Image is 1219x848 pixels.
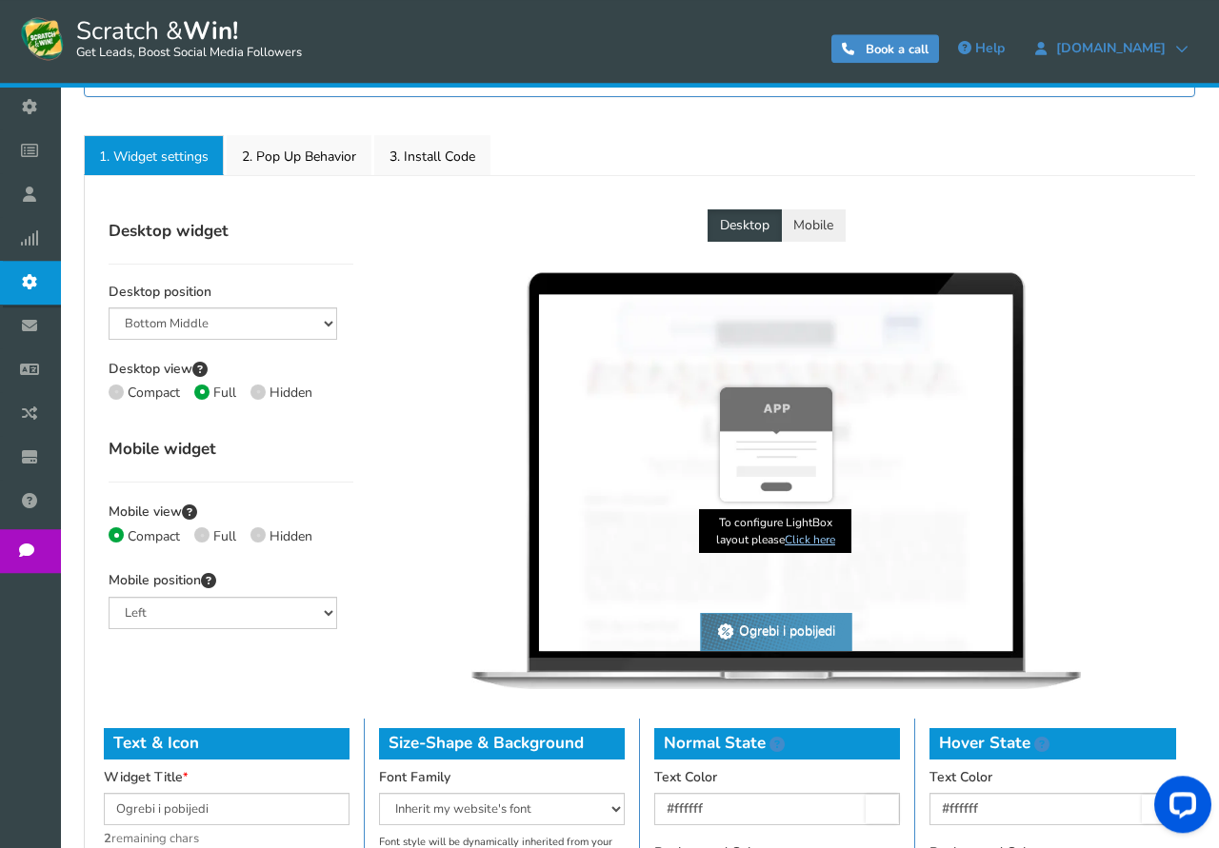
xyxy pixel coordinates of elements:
[19,14,67,62] img: Scratch and Win
[104,728,350,759] h4: Text & Icon
[739,624,835,641] div: Ogrebi i pobijedi
[84,135,224,175] a: 1. Widget settings
[109,359,208,380] label: Desktop view
[654,769,717,787] label: Text Color
[831,34,939,63] a: Book a call
[929,769,992,787] label: Text Color
[718,623,734,640] img: img-widget-icon.png
[379,728,625,759] h4: Size-Shape & Background
[270,527,312,545] span: Hidden
[183,14,238,48] strong: Win!
[128,527,180,545] span: Compact
[929,728,1176,759] h4: Hover State
[975,39,1005,57] span: Help
[213,384,236,402] span: Full
[1139,768,1219,848] iframe: LiveChat chat widget
[128,384,180,402] span: Compact
[213,527,236,545] span: Full
[109,502,197,523] label: Mobile view
[781,209,846,242] button: Mobile
[76,46,302,61] small: Get Leads, Boost Social Media Followers
[270,384,312,402] span: Hidden
[104,769,188,787] label: Widget Title
[19,14,302,62] a: Scratch &Win! Get Leads, Boost Social Media Followers
[654,728,900,759] h4: Normal State
[67,14,302,62] span: Scratch &
[109,437,353,463] h4: Mobile widget
[785,532,835,547] a: Click here
[866,41,929,58] span: Book a call
[227,135,371,175] a: 2. Pop Up Behavior
[109,219,353,245] h4: Desktop widget
[1047,41,1175,56] span: [DOMAIN_NAME]
[708,209,782,242] button: Desktop
[379,769,450,787] label: Font Family
[949,33,1014,64] a: Help
[374,135,490,175] a: 3. Install Code
[109,284,211,302] label: Desktop position
[104,830,111,847] strong: 2
[109,570,216,591] label: Mobile position
[699,509,851,553] span: To configure LightBox layout please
